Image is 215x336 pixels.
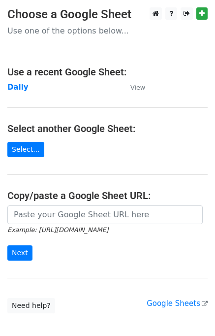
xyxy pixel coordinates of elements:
h4: Select another Google Sheet: [7,123,208,134]
small: Example: [URL][DOMAIN_NAME] [7,226,108,234]
small: View [130,84,145,91]
h3: Choose a Google Sheet [7,7,208,22]
a: Daily [7,83,29,92]
h4: Use a recent Google Sheet: [7,66,208,78]
a: View [121,83,145,92]
input: Next [7,245,32,261]
input: Paste your Google Sheet URL here [7,205,203,224]
a: Select... [7,142,44,157]
a: Google Sheets [147,299,208,308]
p: Use one of the options below... [7,26,208,36]
h4: Copy/paste a Google Sheet URL: [7,190,208,202]
a: Need help? [7,298,55,313]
